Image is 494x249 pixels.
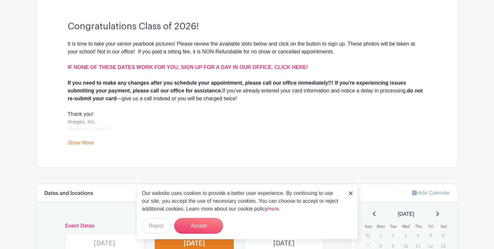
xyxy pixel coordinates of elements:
a: IF NONE OF THESE DATES WORK FOR YOU, SIGN UP FOR A DAY IN OUR OFFICE. CLICK HERE! [68,64,308,70]
p: 31 [362,230,373,240]
a: [DOMAIN_NAME] [68,127,109,132]
th: Sat [437,223,450,230]
strong: do not re-submit your card [68,88,423,101]
th: Wed [400,223,413,230]
th: Tue [387,223,400,230]
div: If you've already entered your card information and notice a delay in processing, —give us a call... [68,79,427,103]
h6: Dates and locations [44,190,93,197]
h6: Event Dates [60,223,329,229]
div: Images, Inc. [68,118,427,134]
div: Thank you! [68,110,427,118]
p: 6 [438,230,448,240]
p: Our website uses cookies to provide a better user experience. By continuing to use our site, you ... [142,189,342,213]
div: It is time to take your senior yearbook pictures! Please review the available slots below and cli... [68,40,427,79]
th: Mon [375,223,388,230]
p: 2 [388,230,398,240]
button: Accept [174,218,223,234]
p: 1 [375,230,386,240]
a: Here [268,206,279,212]
button: Reject [142,218,170,234]
a: Show More [68,140,94,148]
p: 4 [413,230,423,240]
p: 5 [425,230,436,240]
strong: If you need to make any changes after you schedule your appointment, please call our office immed... [68,80,406,93]
th: Sun [362,223,375,230]
span: [DATE] [398,210,414,218]
th: Fri [425,223,438,230]
h3: Congratulations Class of 2026! [68,21,427,32]
th: Thu [412,223,425,230]
a: Hide Calendar [412,190,450,196]
img: close_button-5f87c8562297e5c2d7936805f587ecaba9071eb48480494691a3f1689db116b3.svg [349,191,353,195]
p: 3 [400,230,411,240]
